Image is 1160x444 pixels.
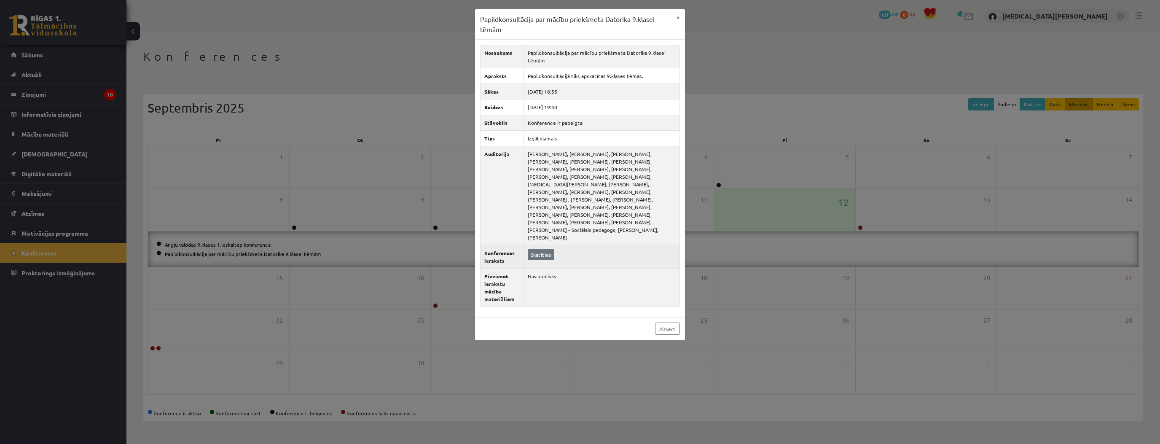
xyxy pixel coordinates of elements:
[524,100,679,115] td: [DATE] 19:40
[524,269,679,307] td: Nav publisks
[655,323,680,335] a: Aizvērt
[524,146,679,245] td: [PERSON_NAME], [PERSON_NAME], [PERSON_NAME], [PERSON_NAME], [PERSON_NAME], [PERSON_NAME], [PERSON...
[671,9,685,25] button: ×
[481,269,524,307] th: Pievienot ierakstu mācību materiāliem
[481,131,524,146] th: Tips
[481,45,524,68] th: Nosaukums
[524,68,679,84] td: Papildkonsultācijā tiks apskatītas 9.klases tēmas.
[481,100,524,115] th: Beidzas
[480,14,671,34] h3: Papildkonsultācija par mācību priekšmeta Datorika 9.klasei tēmām
[481,146,524,245] th: Auditorija
[528,249,554,260] a: Skatīties
[524,131,679,146] td: Izglītojamais
[481,115,524,131] th: Stāvoklis
[524,84,679,100] td: [DATE] 18:55
[481,245,524,269] th: Konferences ieraksts
[524,45,679,68] td: Papildkonsultācija par mācību priekšmeta Datorika 9.klasei tēmām
[481,84,524,100] th: Sākas
[524,115,679,131] td: Konference ir pabeigta
[481,68,524,84] th: Apraksts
